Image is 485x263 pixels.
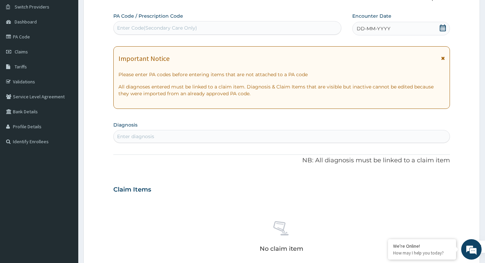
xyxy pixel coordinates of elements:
[113,156,450,165] p: NB: All diagnosis must be linked to a claim item
[118,83,445,97] p: All diagnoses entered must be linked to a claim item. Diagnosis & Claim Items that are visible bu...
[393,243,451,249] div: We're Online!
[15,64,27,70] span: Tariffs
[15,4,49,10] span: Switch Providers
[113,121,138,128] label: Diagnosis
[117,133,154,140] div: Enter diagnosis
[352,13,391,19] label: Encounter Date
[117,24,197,31] div: Enter Code(Secondary Care Only)
[118,55,169,62] h1: Important Notice
[15,19,37,25] span: Dashboard
[357,25,390,32] span: DD-MM-YYYY
[15,49,28,55] span: Claims
[260,245,303,252] p: No claim item
[113,186,151,194] h3: Claim Items
[113,13,183,19] label: PA Code / Prescription Code
[393,250,451,256] p: How may I help you today?
[118,71,445,78] p: Please enter PA codes before entering items that are not attached to a PA code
